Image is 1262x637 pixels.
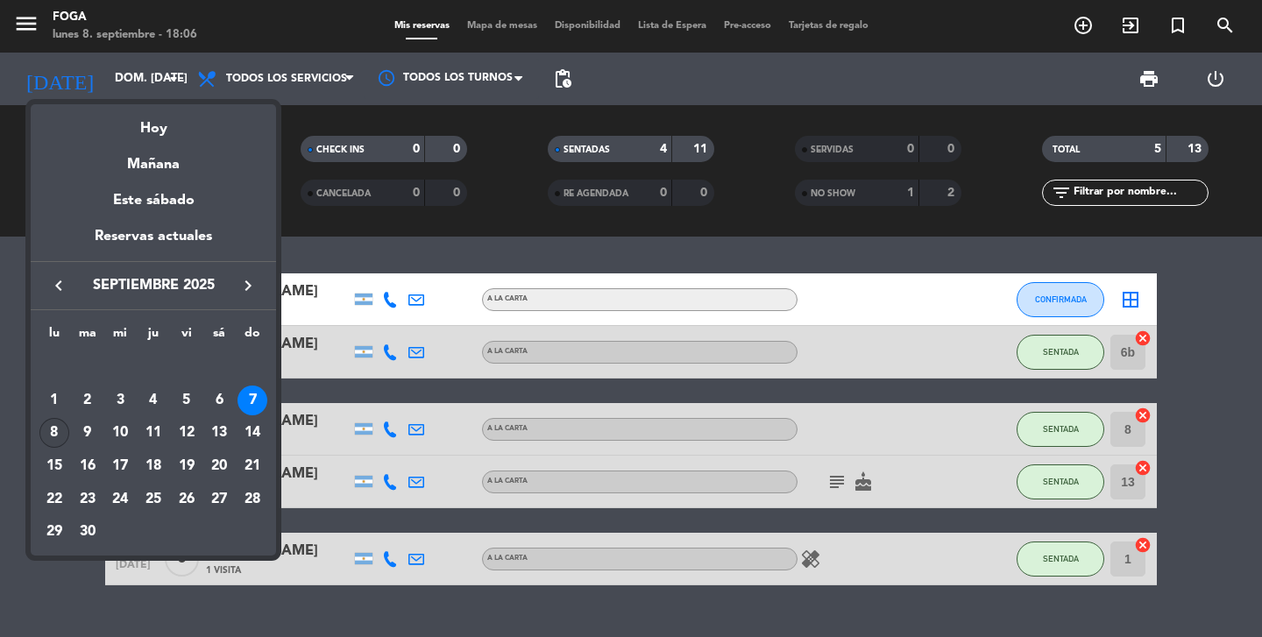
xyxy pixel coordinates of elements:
button: keyboard_arrow_left [43,274,74,297]
th: lunes [38,323,71,350]
td: 12 de septiembre de 2025 [170,417,203,450]
td: 30 de septiembre de 2025 [71,516,104,549]
div: 25 [138,485,168,514]
th: martes [71,323,104,350]
div: Reservas actuales [31,225,276,261]
th: viernes [170,323,203,350]
div: 11 [138,418,168,448]
i: keyboard_arrow_left [48,275,69,296]
span: septiembre 2025 [74,274,232,297]
td: 4 de septiembre de 2025 [137,384,170,417]
div: 14 [238,418,267,448]
div: 10 [105,418,135,448]
td: 9 de septiembre de 2025 [71,417,104,450]
td: 13 de septiembre de 2025 [203,417,237,450]
td: 21 de septiembre de 2025 [236,449,269,483]
div: 30 [73,517,103,547]
div: 12 [172,418,202,448]
td: 7 de septiembre de 2025 [236,384,269,417]
div: 27 [204,485,234,514]
div: 6 [204,386,234,415]
div: 2 [73,386,103,415]
td: 23 de septiembre de 2025 [71,483,104,516]
div: 28 [238,485,267,514]
div: 7 [238,386,267,415]
th: sábado [203,323,237,350]
td: 19 de septiembre de 2025 [170,449,203,483]
div: 20 [204,451,234,481]
td: 26 de septiembre de 2025 [170,483,203,516]
div: 22 [39,485,69,514]
div: Este sábado [31,176,276,225]
div: 13 [204,418,234,448]
td: 1 de septiembre de 2025 [38,384,71,417]
th: miércoles [103,323,137,350]
td: 18 de septiembre de 2025 [137,449,170,483]
td: 8 de septiembre de 2025 [38,417,71,450]
div: Hoy [31,104,276,140]
td: 28 de septiembre de 2025 [236,483,269,516]
td: 5 de septiembre de 2025 [170,384,203,417]
td: 22 de septiembre de 2025 [38,483,71,516]
div: 15 [39,451,69,481]
td: 10 de septiembre de 2025 [103,417,137,450]
div: 24 [105,485,135,514]
td: 15 de septiembre de 2025 [38,449,71,483]
td: 29 de septiembre de 2025 [38,516,71,549]
td: 20 de septiembre de 2025 [203,449,237,483]
div: 1 [39,386,69,415]
td: 24 de septiembre de 2025 [103,483,137,516]
td: 11 de septiembre de 2025 [137,417,170,450]
div: 3 [105,386,135,415]
td: 17 de septiembre de 2025 [103,449,137,483]
div: 4 [138,386,168,415]
td: 14 de septiembre de 2025 [236,417,269,450]
div: Mañana [31,140,276,176]
div: 8 [39,418,69,448]
i: keyboard_arrow_right [238,275,259,296]
div: 9 [73,418,103,448]
div: 16 [73,451,103,481]
div: 26 [172,485,202,514]
td: SEP. [38,350,269,384]
button: keyboard_arrow_right [232,274,264,297]
div: 21 [238,451,267,481]
th: jueves [137,323,170,350]
td: 2 de septiembre de 2025 [71,384,104,417]
td: 27 de septiembre de 2025 [203,483,237,516]
td: 6 de septiembre de 2025 [203,384,237,417]
td: 25 de septiembre de 2025 [137,483,170,516]
td: 16 de septiembre de 2025 [71,449,104,483]
div: 18 [138,451,168,481]
th: domingo [236,323,269,350]
div: 29 [39,517,69,547]
div: 19 [172,451,202,481]
div: 17 [105,451,135,481]
div: 23 [73,485,103,514]
td: 3 de septiembre de 2025 [103,384,137,417]
div: 5 [172,386,202,415]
